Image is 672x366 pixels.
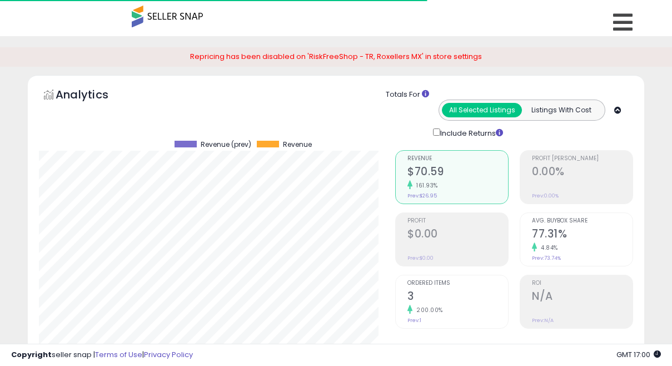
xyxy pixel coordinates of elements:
[532,317,554,324] small: Prev: N/A
[616,349,661,360] span: 2025-10-6 17:00 GMT
[407,165,508,180] h2: $70.59
[11,350,193,360] div: seller snap | |
[407,156,508,162] span: Revenue
[407,218,508,224] span: Profit
[201,141,251,149] span: Revenue (prev)
[407,280,508,286] span: Ordered Items
[412,306,443,314] small: 200.00%
[407,255,434,261] small: Prev: $0.00
[283,141,312,149] span: Revenue
[532,280,633,286] span: ROI
[407,290,508,305] h2: 3
[532,156,633,162] span: Profit [PERSON_NAME]
[397,343,472,352] b: Total Inventory Value:
[386,90,636,100] div: Totals For
[532,192,559,199] small: Prev: 0.00%
[532,255,561,261] small: Prev: 73.74%
[56,87,130,105] h5: Analytics
[11,349,52,360] strong: Copyright
[412,181,438,190] small: 161.93%
[397,340,625,353] li: $0
[425,126,516,139] div: Include Returns
[407,227,508,243] h2: $0.00
[532,290,633,305] h2: N/A
[532,227,633,243] h2: 77.31%
[407,317,421,324] small: Prev: 1
[190,51,482,62] span: Repricing has been disabled on 'RiskFreeShop - TR, Roxellers MX' in store settings
[521,103,601,117] button: Listings With Cost
[95,349,142,360] a: Terms of Use
[144,349,193,360] a: Privacy Policy
[537,244,558,252] small: 4.84%
[442,103,522,117] button: All Selected Listings
[532,165,633,180] h2: 0.00%
[407,192,437,199] small: Prev: $26.95
[532,218,633,224] span: Avg. Buybox Share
